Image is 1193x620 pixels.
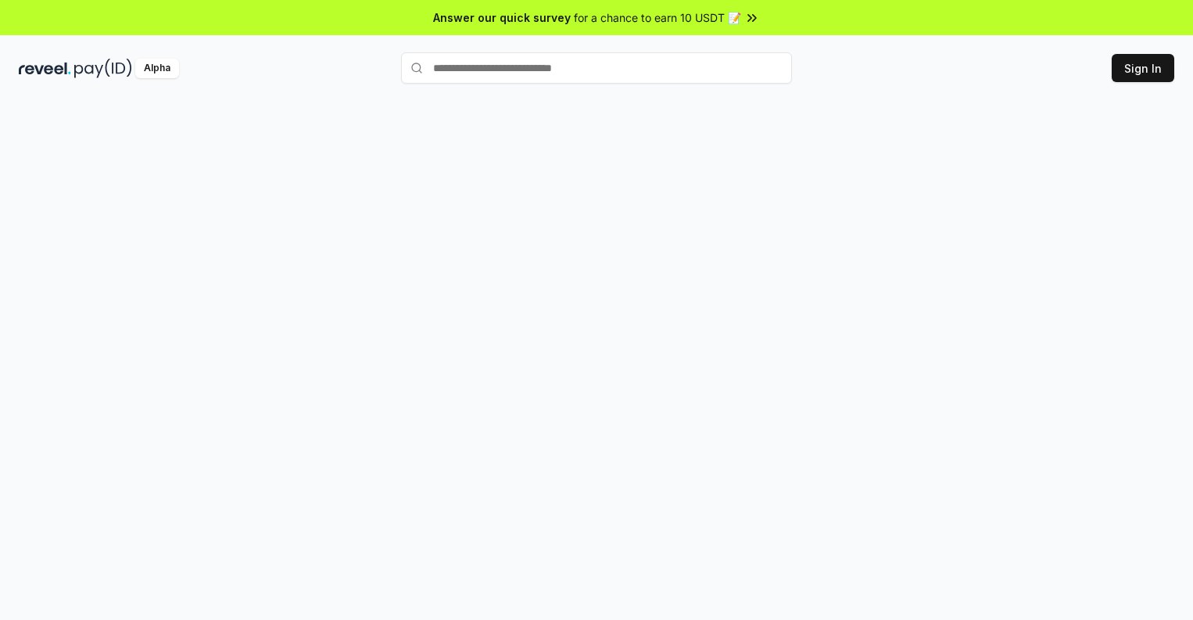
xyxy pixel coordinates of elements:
[1112,54,1174,82] button: Sign In
[19,59,71,78] img: reveel_dark
[574,9,741,26] span: for a chance to earn 10 USDT 📝
[433,9,571,26] span: Answer our quick survey
[74,59,132,78] img: pay_id
[135,59,179,78] div: Alpha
